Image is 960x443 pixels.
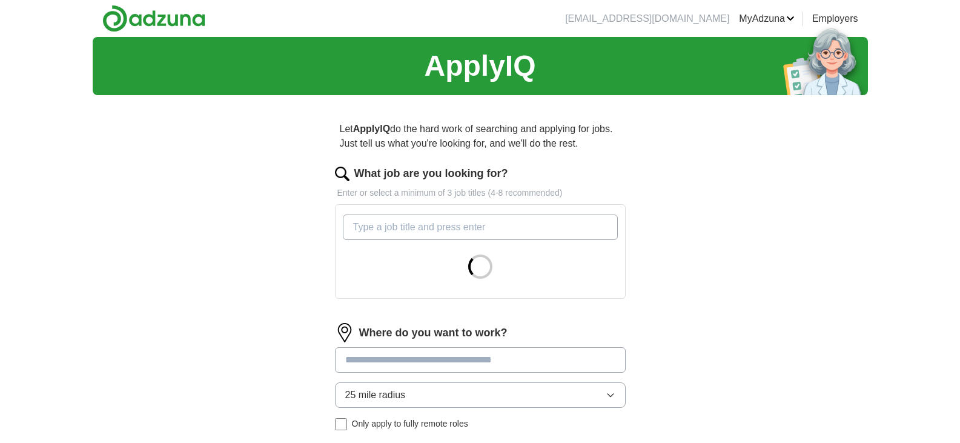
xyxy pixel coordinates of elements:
img: search.png [335,167,349,181]
input: Only apply to fully remote roles [335,418,347,430]
strong: ApplyIQ [353,124,390,134]
img: Adzuna logo [102,5,205,32]
span: Only apply to fully remote roles [352,418,468,430]
img: location.png [335,323,354,342]
input: Type a job title and press enter [343,215,618,240]
a: MyAdzuna [739,12,795,26]
button: 25 mile radius [335,382,626,408]
h1: ApplyIQ [424,44,535,88]
a: Employers [812,12,858,26]
li: [EMAIL_ADDRESS][DOMAIN_NAME] [565,12,729,26]
p: Let do the hard work of searching and applying for jobs. Just tell us what you're looking for, an... [335,117,626,156]
span: 25 mile radius [345,388,406,402]
p: Enter or select a minimum of 3 job titles (4-8 recommended) [335,187,626,199]
label: What job are you looking for? [354,165,508,182]
label: Where do you want to work? [359,325,508,341]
